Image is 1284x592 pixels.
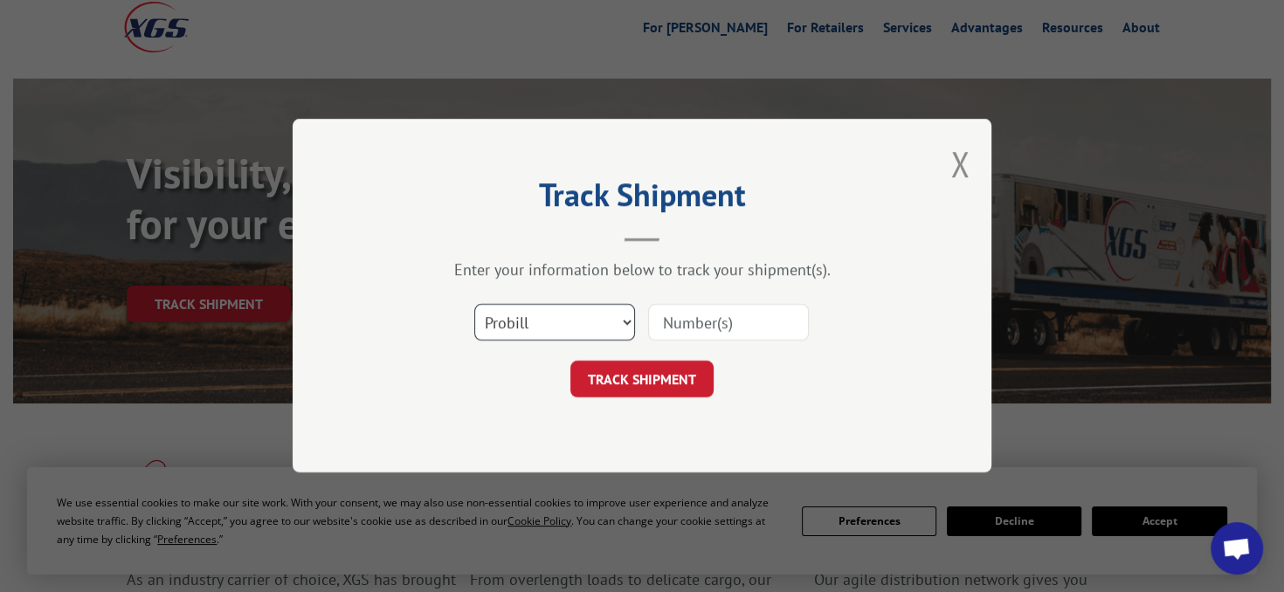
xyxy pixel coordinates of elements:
button: TRACK SHIPMENT [570,361,714,398]
input: Number(s) [648,305,809,341]
button: Close modal [950,141,970,187]
h2: Track Shipment [380,182,904,216]
div: Enter your information below to track your shipment(s). [380,260,904,280]
div: Open chat [1211,522,1263,575]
